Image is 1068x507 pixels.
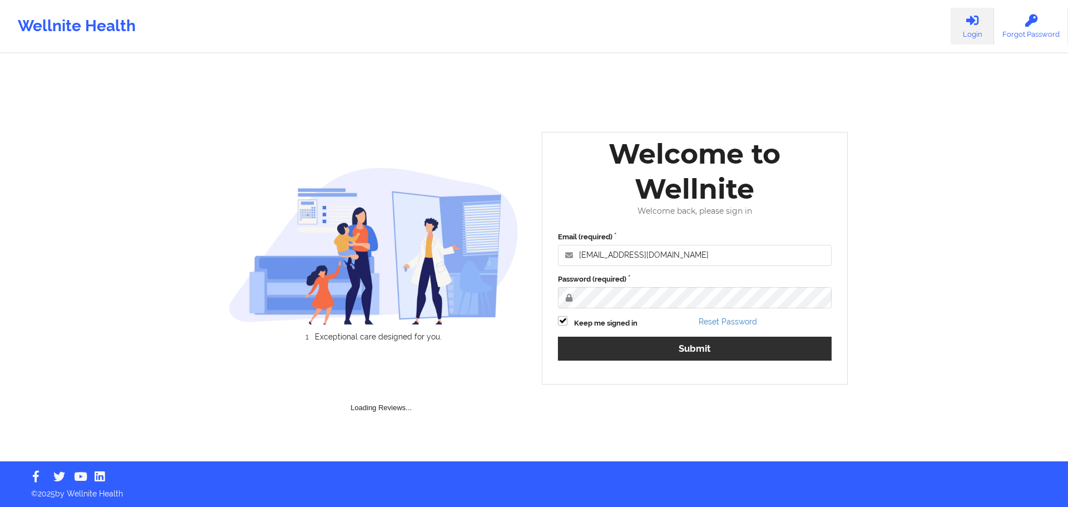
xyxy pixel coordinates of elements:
[699,317,757,326] a: Reset Password
[550,136,839,206] div: Welcome to Wellnite
[951,8,994,45] a: Login
[238,332,518,341] li: Exceptional care designed for you.
[229,167,519,324] img: wellnite-auth-hero_200.c722682e.png
[229,360,535,414] div: Loading Reviews...
[574,318,637,329] label: Keep me signed in
[558,245,832,266] input: Email address
[558,274,832,285] label: Password (required)
[558,232,832,243] label: Email (required)
[558,337,832,361] button: Submit
[994,8,1068,45] a: Forgot Password
[550,206,839,216] div: Welcome back, please sign in
[23,480,1045,499] p: © 2025 by Wellnite Health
